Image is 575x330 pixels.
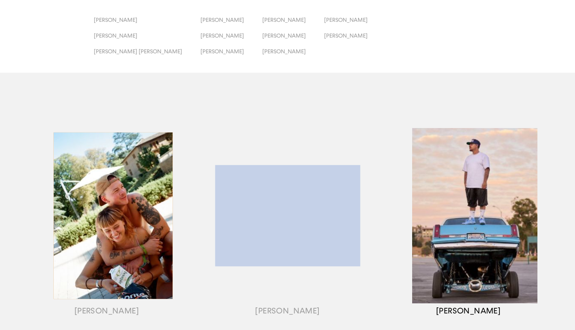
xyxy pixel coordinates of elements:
[262,32,324,48] button: [PERSON_NAME]
[262,48,324,64] button: [PERSON_NAME]
[324,32,386,48] button: [PERSON_NAME]
[94,32,137,39] span: [PERSON_NAME]
[200,48,262,64] button: [PERSON_NAME]
[200,32,262,48] button: [PERSON_NAME]
[94,48,182,55] span: [PERSON_NAME] [PERSON_NAME]
[94,48,200,64] button: [PERSON_NAME] [PERSON_NAME]
[200,48,244,55] span: [PERSON_NAME]
[262,32,306,39] span: [PERSON_NAME]
[94,32,200,48] button: [PERSON_NAME]
[262,48,306,55] span: [PERSON_NAME]
[324,32,368,39] span: [PERSON_NAME]
[200,32,244,39] span: [PERSON_NAME]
